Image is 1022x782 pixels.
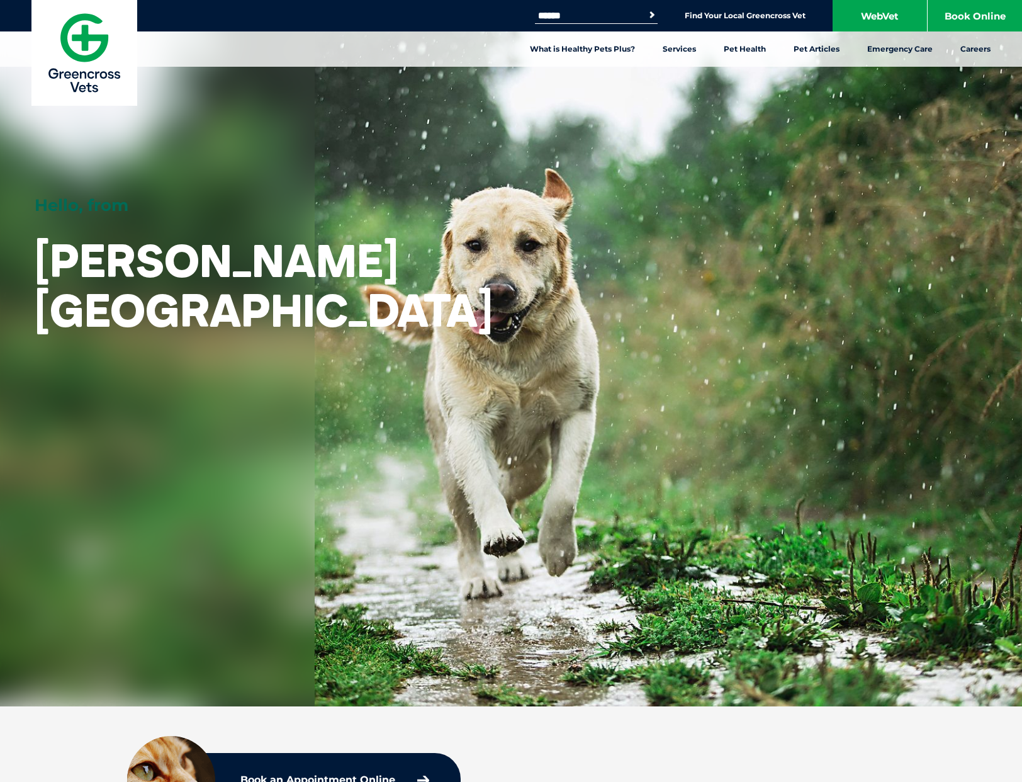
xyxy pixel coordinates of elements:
[35,195,128,215] span: Hello, from
[685,11,806,21] a: Find Your Local Greencross Vet
[780,31,853,67] a: Pet Articles
[646,9,658,21] button: Search
[35,235,493,335] h1: [PERSON_NAME][GEOGRAPHIC_DATA]
[710,31,780,67] a: Pet Health
[516,31,649,67] a: What is Healthy Pets Plus?
[853,31,946,67] a: Emergency Care
[946,31,1004,67] a: Careers
[649,31,710,67] a: Services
